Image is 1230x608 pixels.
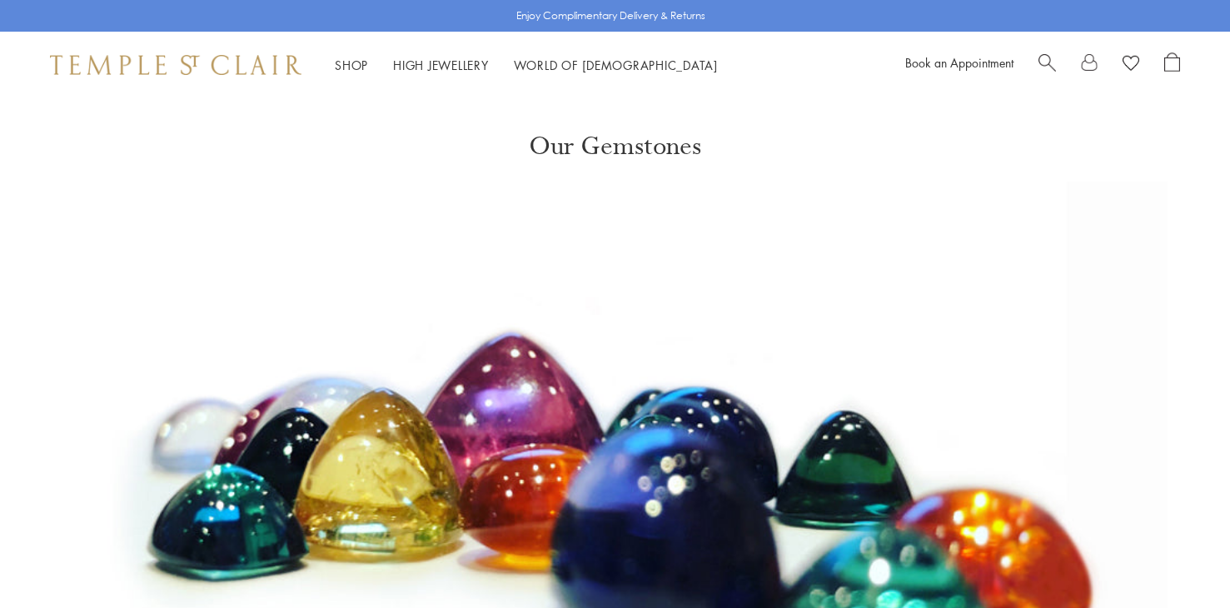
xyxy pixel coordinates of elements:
[514,57,718,73] a: World of [DEMOGRAPHIC_DATA]World of [DEMOGRAPHIC_DATA]
[1164,52,1180,77] a: Open Shopping Bag
[1038,52,1056,77] a: Search
[516,7,705,24] p: Enjoy Complimentary Delivery & Returns
[335,55,718,76] nav: Main navigation
[905,54,1013,71] a: Book an Appointment
[1123,52,1139,77] a: View Wishlist
[50,55,301,75] img: Temple St. Clair
[529,98,701,162] h1: Our Gemstones
[393,57,489,73] a: High JewelleryHigh Jewellery
[335,57,368,73] a: ShopShop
